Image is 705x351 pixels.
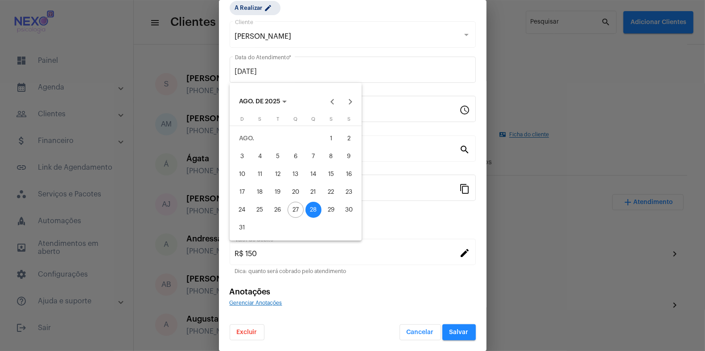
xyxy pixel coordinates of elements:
[341,202,357,218] div: 30
[323,148,339,164] div: 8
[288,202,304,218] div: 27
[258,117,261,122] span: S
[233,130,322,147] td: AGO.
[269,201,287,219] button: 26 de agosto de 2025
[233,165,251,183] button: 10 de agosto de 2025
[276,117,279,122] span: T
[323,93,341,110] button: Previous month
[288,148,304,164] div: 6
[269,183,287,201] button: 19 de agosto de 2025
[323,202,339,218] div: 29
[270,148,286,164] div: 5
[305,202,322,218] div: 28
[251,201,269,219] button: 25 de agosto de 2025
[251,183,269,201] button: 18 de agosto de 2025
[347,117,350,122] span: S
[269,165,287,183] button: 12 de agosto de 2025
[239,98,280,105] span: AGO. DE 2025
[251,165,269,183] button: 11 de agosto de 2025
[233,147,251,165] button: 3 de agosto de 2025
[287,147,305,165] button: 6 de agosto de 2025
[234,202,250,218] div: 24
[305,147,322,165] button: 7 de agosto de 2025
[293,117,297,122] span: Q
[340,201,358,219] button: 30 de agosto de 2025
[270,202,286,218] div: 26
[305,201,322,219] button: 28 de agosto de 2025
[323,166,339,182] div: 15
[322,165,340,183] button: 15 de agosto de 2025
[305,184,322,200] div: 21
[340,165,358,183] button: 16 de agosto de 2025
[340,147,358,165] button: 9 de agosto de 2025
[341,148,357,164] div: 9
[240,117,244,122] span: D
[287,165,305,183] button: 13 de agosto de 2025
[252,166,268,182] div: 11
[288,184,304,200] div: 20
[234,148,250,164] div: 3
[341,166,357,182] div: 16
[251,147,269,165] button: 4 de agosto de 2025
[322,183,340,201] button: 22 de agosto de 2025
[322,201,340,219] button: 29 de agosto de 2025
[270,184,286,200] div: 19
[252,184,268,200] div: 18
[341,93,359,110] button: Next month
[252,202,268,218] div: 25
[233,219,251,237] button: 31 de agosto de 2025
[305,183,322,201] button: 21 de agosto de 2025
[232,93,294,110] button: Choose month and year
[305,148,322,164] div: 7
[288,166,304,182] div: 13
[305,165,322,183] button: 14 de agosto de 2025
[252,148,268,164] div: 4
[330,117,333,122] span: S
[322,130,340,147] button: 1 de agosto de 2025
[233,183,251,201] button: 17 de agosto de 2025
[341,131,357,147] div: 2
[287,183,305,201] button: 20 de agosto de 2025
[270,166,286,182] div: 12
[287,201,305,219] button: 27 de agosto de 2025
[234,184,250,200] div: 17
[322,147,340,165] button: 8 de agosto de 2025
[233,201,251,219] button: 24 de agosto de 2025
[323,184,339,200] div: 22
[340,130,358,147] button: 2 de agosto de 2025
[341,184,357,200] div: 23
[269,147,287,165] button: 5 de agosto de 2025
[340,183,358,201] button: 23 de agosto de 2025
[311,117,315,122] span: Q
[323,131,339,147] div: 1
[234,166,250,182] div: 10
[234,220,250,236] div: 31
[305,166,322,182] div: 14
